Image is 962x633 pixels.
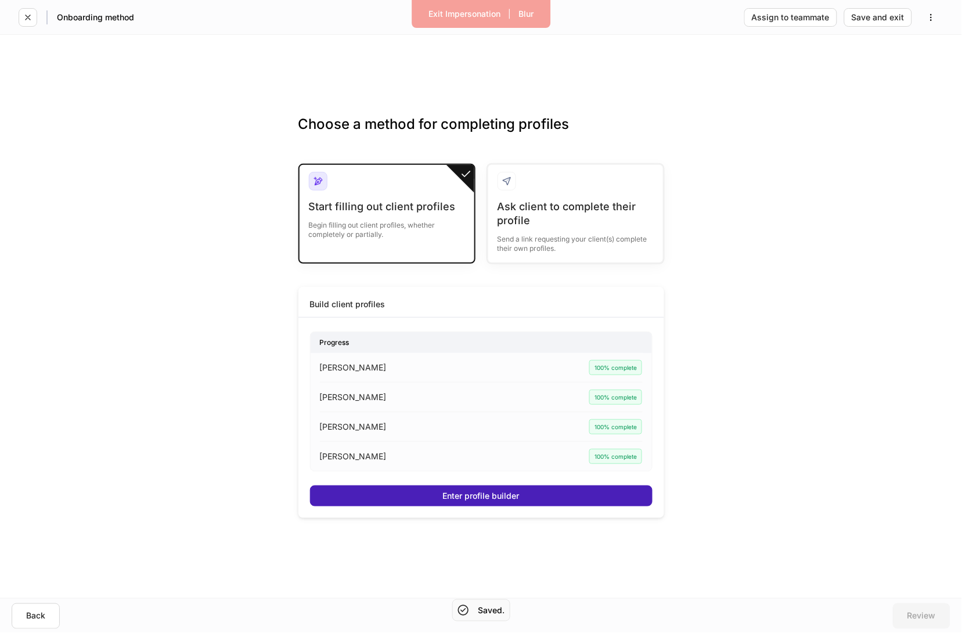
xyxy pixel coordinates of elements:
[320,391,387,403] p: [PERSON_NAME]
[310,298,385,310] div: Build client profiles
[428,10,500,18] div: Exit Impersonation
[752,13,830,21] div: Assign to teammate
[498,228,654,253] div: Send a link requesting your client(s) complete their own profiles.
[320,362,387,373] p: [PERSON_NAME]
[852,13,905,21] div: Save and exit
[12,603,60,629] button: Back
[320,451,387,462] p: [PERSON_NAME]
[518,10,534,18] div: Blur
[589,419,642,434] div: 100% complete
[298,115,664,152] h3: Choose a method for completing profiles
[589,449,642,464] div: 100% complete
[320,421,387,433] p: [PERSON_NAME]
[26,612,45,620] div: Back
[589,360,642,375] div: 100% complete
[478,605,505,616] h5: Saved.
[744,8,837,27] button: Assign to teammate
[844,8,912,27] button: Save and exit
[511,5,541,23] button: Blur
[57,12,134,23] h5: Onboarding method
[310,485,653,506] button: Enter profile builder
[589,390,642,405] div: 100% complete
[421,5,508,23] button: Exit Impersonation
[498,200,654,228] div: Ask client to complete their profile
[311,332,652,353] div: Progress
[443,492,520,500] div: Enter profile builder
[309,214,465,239] div: Begin filling out client profiles, whether completely or partially.
[309,200,465,214] div: Start filling out client profiles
